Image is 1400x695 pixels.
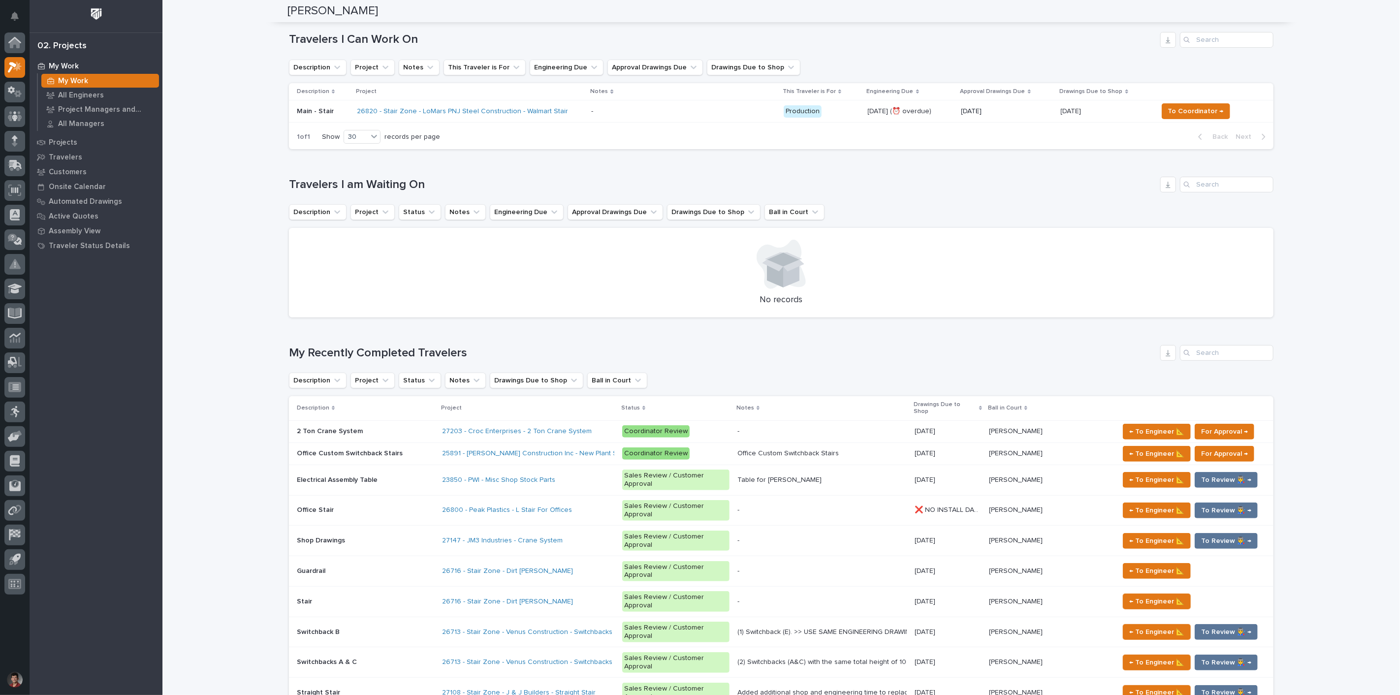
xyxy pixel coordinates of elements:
button: Project [350,204,395,220]
button: Notifications [4,6,25,27]
button: ← To Engineer 📐 [1123,446,1191,462]
button: Approval Drawings Due [568,204,663,220]
div: Coordinator Review [622,425,690,438]
button: Description [289,60,347,75]
span: Next [1236,132,1257,141]
p: [DATE] [915,596,937,606]
div: Sales Review / Customer Approval [622,470,730,490]
div: (1) Switchback (E). >> USE SAME ENGINEERING DRAWINGS AS JOB#26427 << with only 1 adjustment (chan... [737,628,907,636]
p: [DATE] [915,535,937,545]
p: Status [621,403,640,413]
span: To Review 👨‍🏭 → [1201,626,1251,638]
tr: Shop DrawingsShop Drawings 27147 - JM3 Industries - Crane System Sales Review / Customer Approval... [289,526,1273,556]
a: 27203 - Croc Enterprises - 2 Ton Crane System [442,427,592,436]
button: To Review 👨‍🏭 → [1195,533,1258,549]
button: To Coordinator → [1162,103,1230,119]
p: All Managers [58,120,104,128]
div: Sales Review / Customer Approval [622,531,730,551]
p: [PERSON_NAME] [989,656,1045,666]
p: Customers [49,168,87,177]
h1: Travelers I Can Work On [289,32,1156,47]
p: Office Stair [297,504,336,514]
a: Active Quotes [30,209,162,223]
p: [DATE] [915,656,937,666]
button: ← To Engineer 📐 [1123,533,1191,549]
p: 1 of 1 [289,125,318,149]
p: Travelers [49,153,82,162]
h2: [PERSON_NAME] [288,4,379,18]
h1: My Recently Completed Travelers [289,346,1156,360]
a: 26800 - Peak Plastics - L Stair For Offices [442,506,572,514]
a: 26716 - Stair Zone - Dirt [PERSON_NAME] [442,598,573,606]
tr: GuardrailGuardrail 26716 - Stair Zone - Dirt [PERSON_NAME] Sales Review / Customer Approval- [DAT... [289,556,1273,587]
button: Drawings Due to Shop [667,204,761,220]
p: [DATE] [961,107,1053,116]
p: Shop Drawings [297,535,347,545]
div: 30 [344,132,368,142]
span: To Review 👨‍🏭 → [1201,535,1251,547]
button: To Review 👨‍🏭 → [1195,503,1258,518]
span: ← To Engineer 📐 [1129,596,1184,607]
p: Notes [590,86,608,97]
button: Description [289,373,347,388]
p: [PERSON_NAME] [989,504,1045,514]
p: Electrical Assembly Table [297,474,380,484]
p: [DATE] [915,447,937,458]
span: For Approval → [1201,426,1248,438]
p: Drawings Due to Shop [1060,86,1123,97]
p: This Traveler is For [783,86,836,97]
a: My Work [38,74,162,88]
button: ← To Engineer 📐 [1123,472,1191,488]
div: Sales Review / Customer Approval [622,561,730,582]
p: [PERSON_NAME] [989,596,1045,606]
tr: Main - Stair26820 - Stair Zone - LoMars PNJ Steel Construction - Walmart Stair - Production[DATE]... [289,100,1273,123]
button: ← To Engineer 📐 [1123,503,1191,518]
p: Description [297,403,329,413]
p: [PERSON_NAME] [989,447,1045,458]
p: No records [301,295,1262,306]
span: ← To Engineer 📐 [1129,505,1184,516]
button: Drawings Due to Shop [707,60,800,75]
button: users-avatar [4,669,25,690]
a: 26713 - Stair Zone - Venus Construction - Switchbacks & Stairtowers [442,658,657,666]
button: Status [399,204,441,220]
span: ← To Engineer 📐 [1129,426,1184,438]
button: Back [1190,132,1232,141]
input: Search [1180,345,1273,361]
button: Ball in Court [587,373,647,388]
p: Automated Drawings [49,197,122,206]
p: Projects [49,138,77,147]
div: Search [1180,32,1273,48]
span: ← To Engineer 📐 [1129,535,1184,547]
a: Projects [30,135,162,150]
button: ← To Engineer 📐 [1123,424,1191,440]
a: 27147 - JM3 Industries - Crane System [442,537,563,545]
div: - [737,537,739,545]
a: 23850 - PWI - Misc Shop Stock Parts [442,476,555,484]
p: [DATE] [915,565,937,575]
a: All Engineers [38,88,162,102]
a: All Managers [38,117,162,130]
p: Traveler Status Details [49,242,130,251]
div: Table for [PERSON_NAME] [737,476,822,484]
a: 26716 - Stair Zone - Dirt [PERSON_NAME] [442,567,573,575]
div: - [737,598,739,606]
input: Search [1180,177,1273,192]
p: [PERSON_NAME] [989,565,1045,575]
p: ❌ NO INSTALL DATE! [915,504,983,514]
a: 25891 - [PERSON_NAME] Construction Inc - New Plant Setup - Mezzanine Project [442,449,696,458]
p: Stair [297,596,314,606]
a: Assembly View [30,223,162,238]
span: Back [1207,132,1228,141]
button: To Review 👨‍🏭 → [1195,655,1258,670]
p: [PERSON_NAME] [989,626,1045,636]
p: records per page [384,133,440,141]
button: Approval Drawings Due [607,60,703,75]
p: Approval Drawings Due [960,86,1025,97]
p: Project Managers and Engineers [58,105,155,114]
tr: Office StairOffice Stair 26800 - Peak Plastics - L Stair For Offices Sales Review / Customer Appr... [289,495,1273,526]
p: Guardrail [297,565,327,575]
p: Onsite Calendar [49,183,106,191]
p: Active Quotes [49,212,98,221]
